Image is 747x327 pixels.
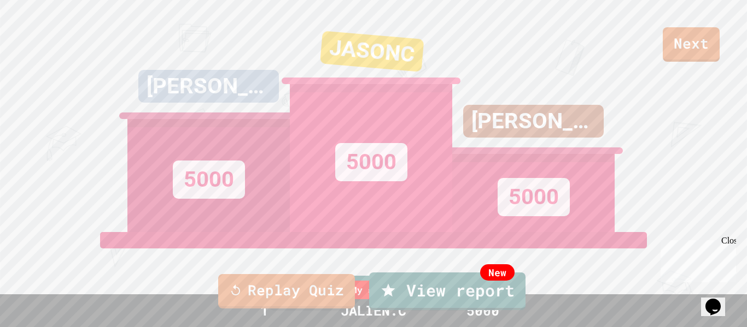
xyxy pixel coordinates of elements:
[4,4,75,69] div: Chat with us now!Close
[480,264,515,281] div: New
[335,143,407,181] div: 5000
[218,274,355,308] a: Replay Quiz
[138,70,279,103] div: [PERSON_NAME]
[701,283,736,316] iframe: chat widget
[320,31,424,72] div: JASONC
[369,272,526,310] a: View report
[463,105,604,138] div: [PERSON_NAME]
[498,178,570,216] div: 5000
[656,236,736,282] iframe: chat widget
[663,27,720,62] a: Next
[173,160,245,199] div: 5000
